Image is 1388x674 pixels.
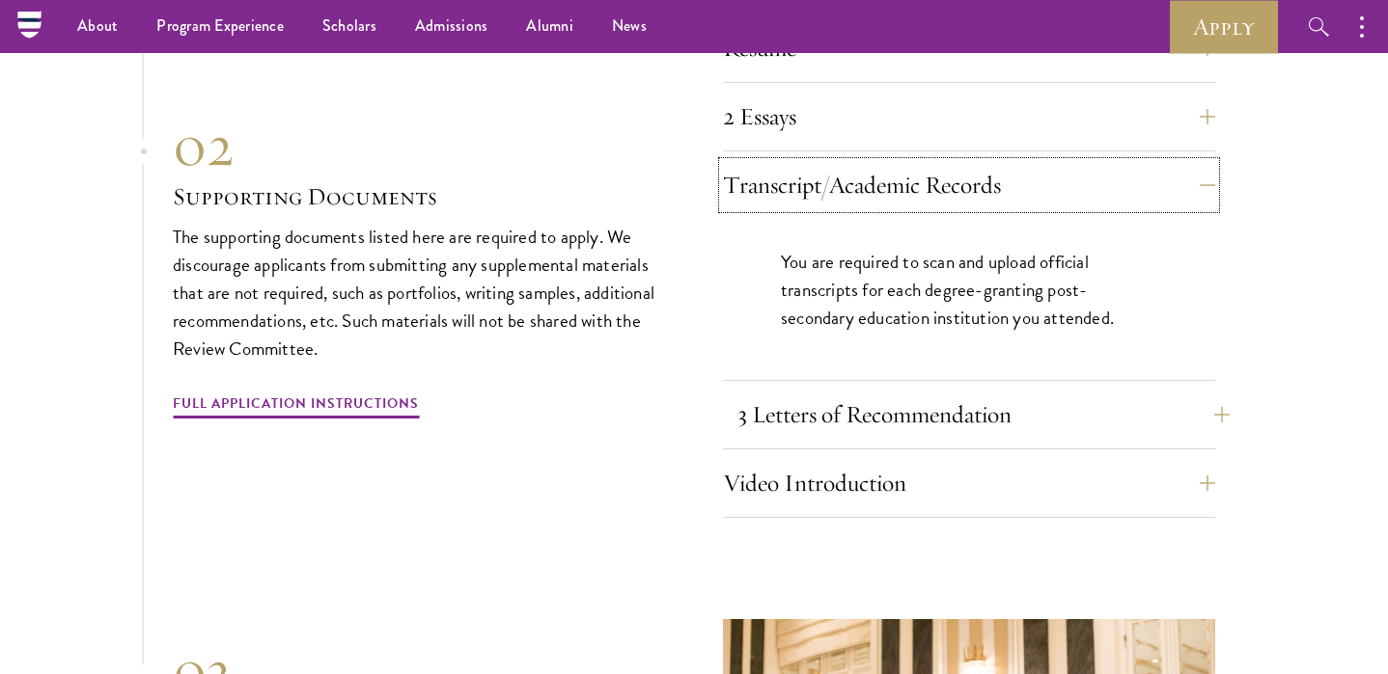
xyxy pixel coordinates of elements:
[723,460,1215,506] button: Video Introduction
[781,248,1157,332] p: You are required to scan and upload official transcripts for each degree-granting post-secondary ...
[723,94,1215,140] button: 2 Essays
[723,162,1215,208] button: Transcript/Academic Records
[737,391,1230,438] button: 3 Letters of Recommendation
[173,111,665,180] div: 02
[173,391,419,421] a: Full Application Instructions
[173,180,665,213] h3: Supporting Documents
[173,223,665,363] p: The supporting documents listed here are required to apply. We discourage applicants from submitt...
